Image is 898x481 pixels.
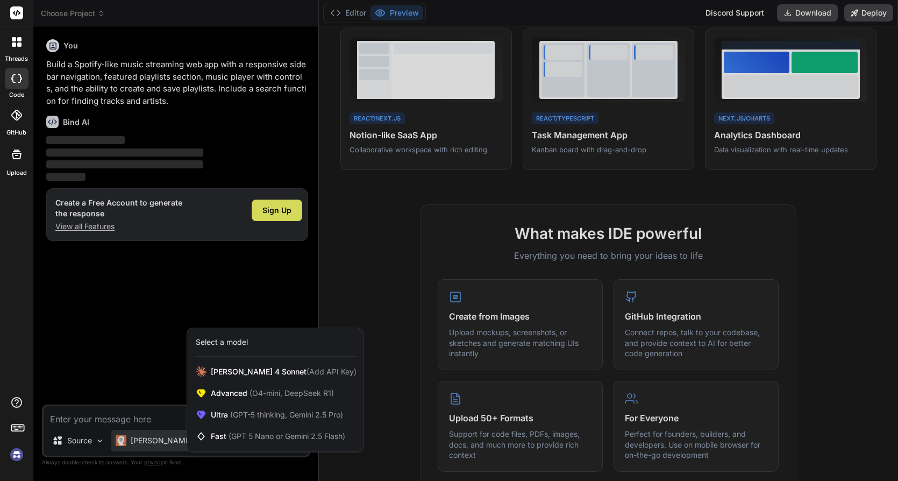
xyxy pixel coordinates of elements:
img: signin [8,445,26,464]
label: GitHub [6,128,26,137]
span: (GPT-5 thinking, Gemini 2.5 Pro) [228,410,343,419]
label: code [9,90,24,100]
span: (GPT 5 Nano or Gemini 2.5 Flash) [229,432,345,441]
span: Advanced [211,388,334,399]
span: (O4-mini, DeepSeek R1) [247,388,334,398]
span: (Add API Key) [307,367,357,376]
span: Ultra [211,409,343,420]
label: Upload [6,168,27,178]
label: threads [5,54,28,63]
span: Fast [211,431,345,442]
div: Select a model [196,337,248,348]
span: [PERSON_NAME] 4 Sonnet [211,366,357,377]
